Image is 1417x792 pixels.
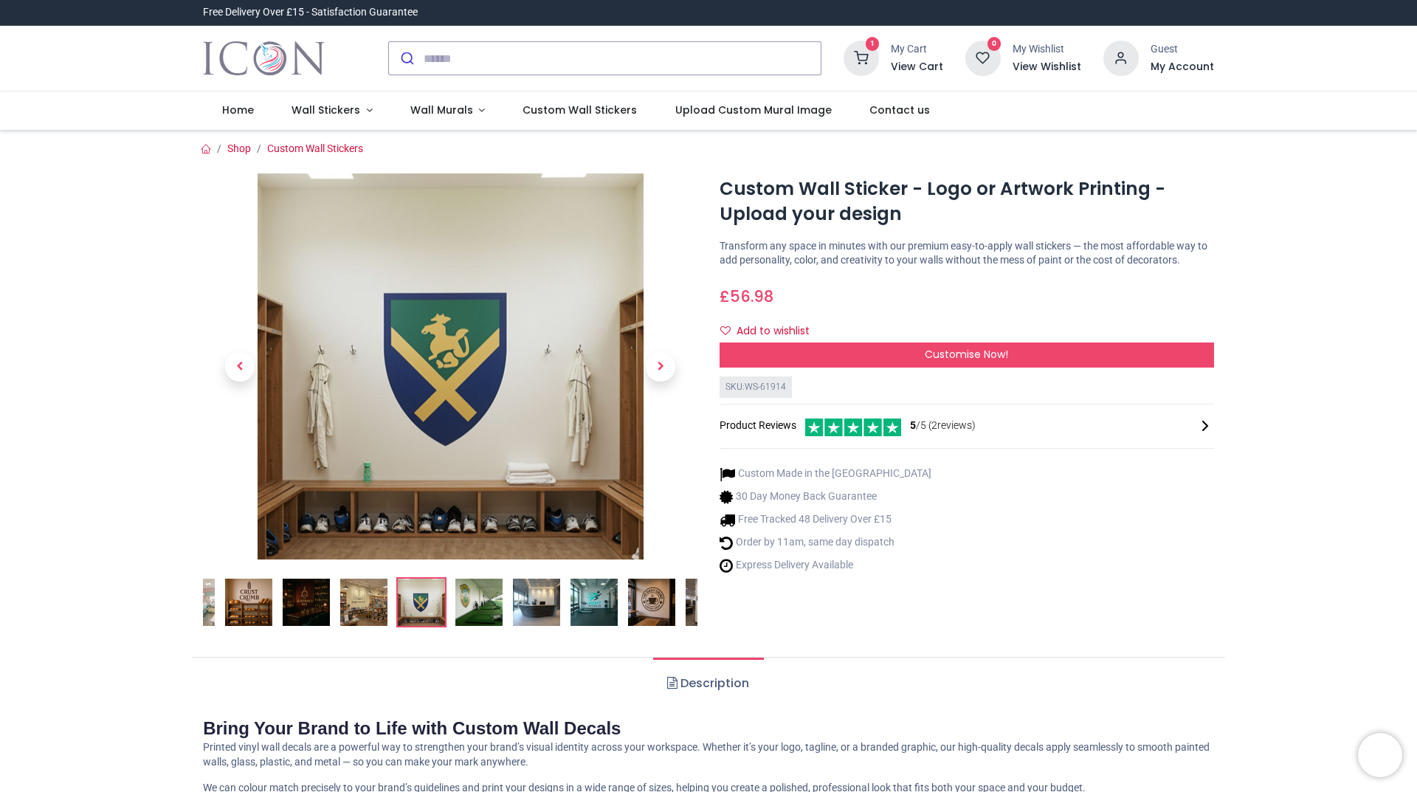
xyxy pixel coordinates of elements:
iframe: Brevo live chat [1358,733,1402,777]
a: Logo of Icon Wall Stickers [203,38,325,79]
span: Previous [225,352,255,382]
img: Custom Wall Sticker - Logo or Artwork Printing - Upload your design [455,579,503,626]
span: Home [222,103,254,117]
sup: 0 [987,37,1001,51]
span: Custom Wall Stickers [523,103,637,117]
img: Custom Wall Sticker - Logo or Artwork Printing - Upload your design [340,579,387,626]
img: Custom Wall Sticker - Logo or Artwork Printing - Upload your design [225,579,272,626]
img: Custom Wall Sticker - Logo or Artwork Printing - Upload your design [398,579,445,626]
p: Transform any space in minutes with our premium easy-to-apply wall stickers — the most affordable... [720,239,1214,268]
a: 0 [965,52,1001,63]
span: Wall Stickers [292,103,360,117]
a: 1 [844,52,879,63]
div: Guest [1151,42,1214,57]
img: Custom Wall Sticker - Logo or Artwork Printing - Upload your design [283,579,330,626]
img: Custom Wall Sticker - Logo or Artwork Printing - Upload your design [258,173,644,559]
a: Previous [203,232,277,502]
li: Express Delivery Available [720,558,931,574]
div: Free Delivery Over £15 - Satisfaction Guarantee [203,5,418,20]
span: 5 [910,419,916,431]
div: Product Reviews [720,416,1214,436]
a: View Cart [891,60,943,75]
span: Customise Now! [925,347,1008,362]
span: /5 ( 2 reviews) [910,419,976,433]
a: Wall Murals [391,92,504,130]
a: Custom Wall Stickers [267,142,363,154]
span: £ [720,286,773,307]
h1: Custom Wall Sticker - Logo or Artwork Printing - Upload your design [720,176,1214,227]
a: My Account [1151,60,1214,75]
iframe: Customer reviews powered by Trustpilot [904,5,1214,20]
img: Custom Wall Sticker - Logo or Artwork Printing - Upload your design [570,579,618,626]
img: Custom Wall Sticker - Logo or Artwork Printing - Upload your design [628,579,675,626]
li: Custom Made in the [GEOGRAPHIC_DATA] [720,466,931,482]
a: View Wishlist [1013,60,1081,75]
a: Description [653,658,763,709]
img: Icon Wall Stickers [203,38,325,79]
div: My Cart [891,42,943,57]
img: Custom Wall Sticker - Logo or Artwork Printing - Upload your design [686,579,733,626]
span: Contact us [869,103,930,117]
li: 30 Day Money Back Guarantee [720,489,931,505]
sup: 1 [866,37,880,51]
span: Wall Murals [410,103,473,117]
button: Add to wishlistAdd to wishlist [720,319,822,344]
span: Upload Custom Mural Image [675,103,832,117]
i: Add to wishlist [720,326,731,336]
strong: Bring Your Brand to Life with Custom Wall Decals [203,718,621,738]
li: Order by 11am, same day dispatch [720,535,931,551]
span: 56.98 [730,286,773,307]
a: Next [624,232,697,502]
div: My Wishlist [1013,42,1081,57]
img: Custom Wall Sticker - Logo or Artwork Printing - Upload your design [513,579,560,626]
span: Next [646,352,675,382]
p: Printed vinyl wall decals are a powerful way to strengthen your brand’s visual identity across yo... [203,740,1214,769]
div: SKU: WS-61914 [720,376,792,398]
a: Wall Stickers [272,92,391,130]
button: Submit [389,42,424,75]
a: Shop [227,142,251,154]
li: Free Tracked 48 Delivery Over £15 [720,512,931,528]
